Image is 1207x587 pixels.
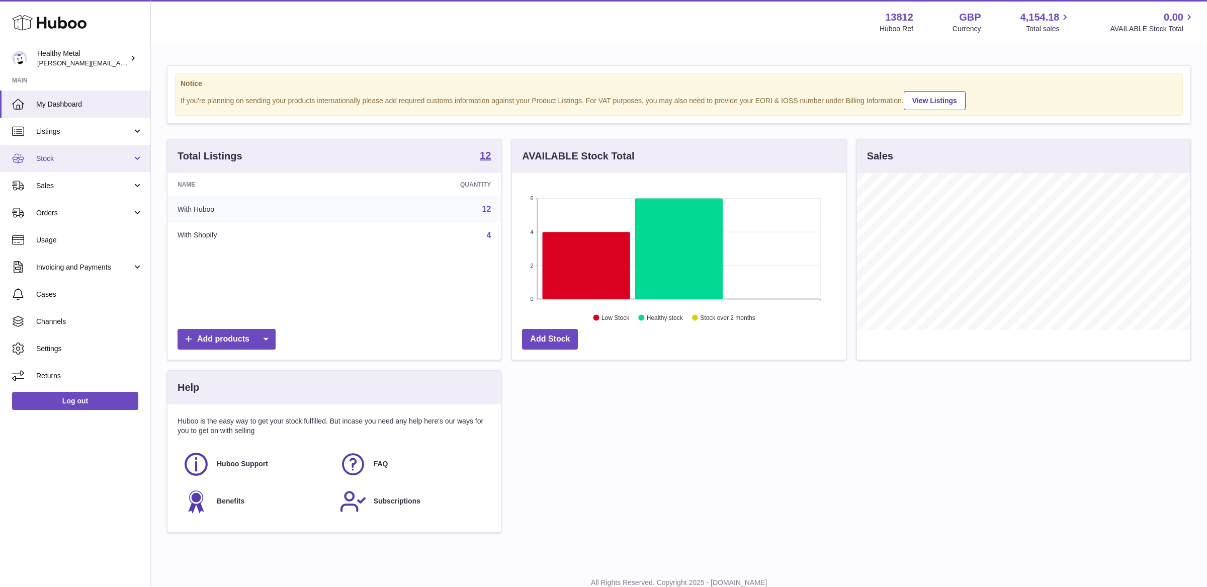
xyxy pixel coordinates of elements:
[482,205,491,213] a: 12
[531,263,534,269] text: 2
[167,173,348,196] th: Name
[181,79,1177,89] strong: Notice
[36,371,143,381] span: Returns
[36,208,132,218] span: Orders
[531,229,534,235] text: 4
[183,488,329,515] a: Benefits
[374,459,388,469] span: FAQ
[12,392,138,410] a: Log out
[867,149,893,163] h3: Sales
[217,459,268,469] span: Huboo Support
[1164,11,1183,24] span: 0.00
[36,290,143,299] span: Cases
[1026,24,1071,34] span: Total sales
[181,90,1177,110] div: If you're planning on sending your products internationally please add required customs informati...
[167,196,348,222] td: With Huboo
[953,24,981,34] div: Currency
[36,235,143,245] span: Usage
[36,344,143,354] span: Settings
[12,51,27,66] img: jose@healthy-metal.com
[374,496,420,506] span: Subscriptions
[701,314,755,321] text: Stock over 2 months
[480,150,491,162] a: 12
[601,314,630,321] text: Low Stock
[904,91,966,110] a: View Listings
[522,149,634,163] h3: AVAILABLE Stock Total
[37,49,128,68] div: Healthy Metal
[36,154,132,163] span: Stock
[486,231,491,239] a: 4
[647,314,683,321] text: Healthy stock
[36,100,143,109] span: My Dashboard
[217,496,244,506] span: Benefits
[1020,11,1060,24] span: 4,154.18
[880,24,913,34] div: Huboo Ref
[1110,11,1195,34] a: 0.00 AVAILABLE Stock Total
[183,451,329,478] a: Huboo Support
[339,488,486,515] a: Subscriptions
[522,329,578,350] a: Add Stock
[178,381,199,394] h3: Help
[178,416,491,436] p: Huboo is the easy way to get your stock fulfilled. But incase you need any help here's our ways f...
[167,222,348,248] td: With Shopify
[36,127,132,136] span: Listings
[959,11,981,24] strong: GBP
[1020,11,1071,34] a: 4,154.18 Total sales
[37,59,202,67] span: [PERSON_NAME][EMAIL_ADDRESS][DOMAIN_NAME]
[531,195,534,201] text: 6
[178,149,242,163] h3: Total Listings
[36,317,143,326] span: Channels
[1110,24,1195,34] span: AVAILABLE Stock Total
[36,181,132,191] span: Sales
[885,11,913,24] strong: 13812
[36,263,132,272] span: Invoicing and Payments
[480,150,491,160] strong: 12
[178,329,276,350] a: Add products
[339,451,486,478] a: FAQ
[531,296,534,302] text: 0
[348,173,501,196] th: Quantity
